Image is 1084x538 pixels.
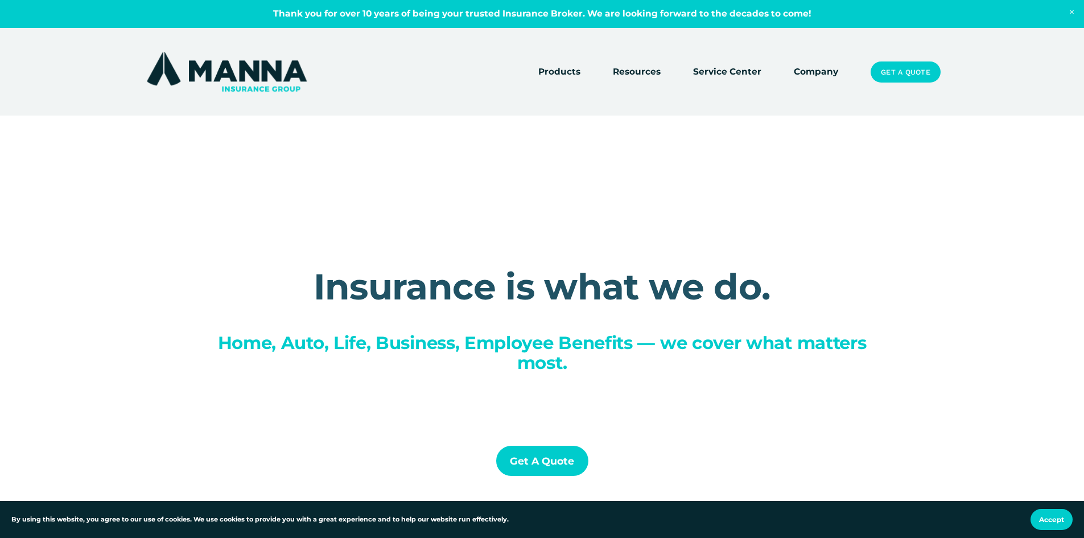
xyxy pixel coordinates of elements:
[496,446,588,476] a: Get a Quote
[538,65,580,79] span: Products
[613,64,661,80] a: folder dropdown
[693,64,761,80] a: Service Center
[314,265,771,309] strong: Insurance is what we do.
[794,64,838,80] a: Company
[144,50,310,94] img: Manna Insurance Group
[218,332,871,373] span: Home, Auto, Life, Business, Employee Benefits — we cover what matters most.
[11,515,509,525] p: By using this website, you agree to our use of cookies. We use cookies to provide you with a grea...
[538,64,580,80] a: folder dropdown
[1039,515,1064,524] span: Accept
[613,65,661,79] span: Resources
[871,61,940,83] a: Get a Quote
[1031,509,1073,530] button: Accept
